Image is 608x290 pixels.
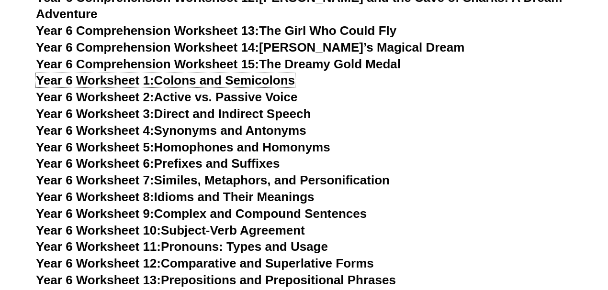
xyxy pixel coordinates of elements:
span: Year 6 Worksheet 10: [36,223,161,237]
a: Year 6 Worksheet 4:Synonyms and Antonyms [36,123,306,138]
a: Year 6 Comprehension Worksheet 13:The Girl Who Could Fly [36,23,396,38]
span: Year 6 Worksheet 4: [36,123,154,138]
span: Year 6 Worksheet 7: [36,173,154,187]
a: Year 6 Worksheet 5:Homophones and Homonyms [36,140,330,154]
a: Year 6 Worksheet 11:Pronouns: Types and Usage [36,239,328,254]
span: Year 6 Worksheet 9: [36,206,154,221]
iframe: Chat Widget [449,182,608,290]
a: Year 6 Worksheet 6:Prefixes and Suffixes [36,156,280,171]
span: Year 6 Worksheet 2: [36,90,154,104]
span: Year 6 Comprehension Worksheet 15: [36,57,259,71]
span: Year 6 Comprehension Worksheet 13: [36,23,259,38]
span: Year 6 Worksheet 3: [36,107,154,121]
a: Year 6 Worksheet 10:Subject-Verb Agreement [36,223,305,237]
span: Year 6 Worksheet 12: [36,256,161,270]
span: Year 6 Worksheet 6: [36,156,154,171]
a: Year 6 Worksheet 12:Comparative and Superlative Forms [36,256,374,270]
a: Year 6 Worksheet 8:Idioms and Their Meanings [36,190,314,204]
a: Year 6 Worksheet 3:Direct and Indirect Speech [36,107,311,121]
a: Year 6 Worksheet 13:Prepositions and Prepositional Phrases [36,273,396,287]
span: Year 6 Worksheet 5: [36,140,154,154]
span: Year 6 Worksheet 13: [36,273,161,287]
span: Year 6 Worksheet 8: [36,190,154,204]
span: Year 6 Comprehension Worksheet 14: [36,40,259,54]
a: Year 6 Worksheet 7:Similes, Metaphors, and Personification [36,173,390,187]
a: Year 6 Worksheet 9:Complex and Compound Sentences [36,206,367,221]
a: Year 6 Worksheet 1:Colons and Semicolons [36,73,295,87]
span: Year 6 Worksheet 1: [36,73,154,87]
a: Year 6 Comprehension Worksheet 14:[PERSON_NAME]’s Magical Dream [36,40,464,54]
span: Year 6 Worksheet 11: [36,239,161,254]
a: Year 6 Worksheet 2:Active vs. Passive Voice [36,90,297,104]
a: Year 6 Comprehension Worksheet 15:The Dreamy Gold Medal [36,57,401,71]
